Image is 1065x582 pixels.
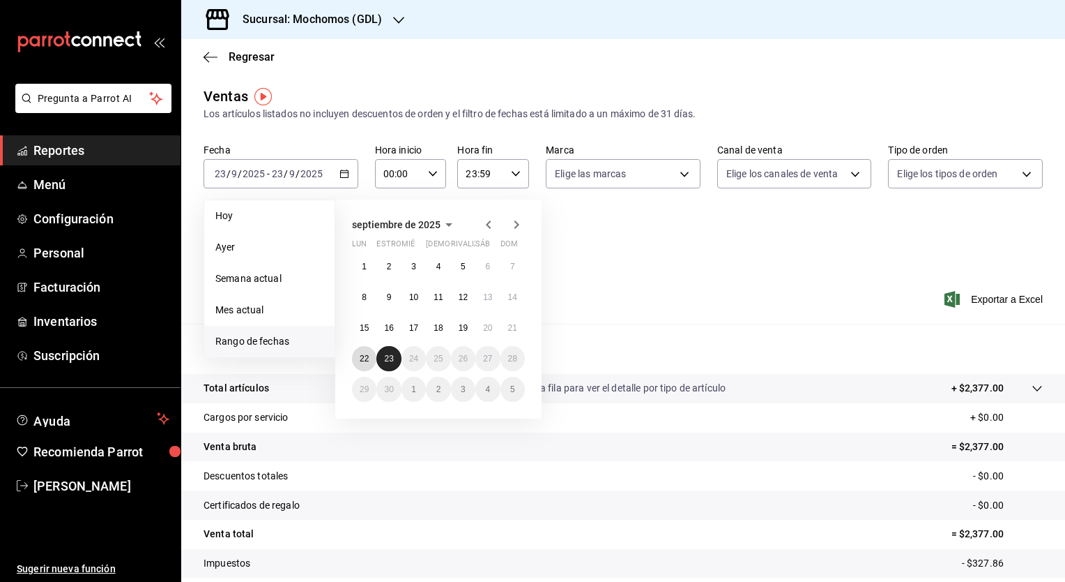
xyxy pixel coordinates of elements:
[33,246,84,260] font: Personal
[401,285,426,310] button: 10 de septiembre de 2025
[360,354,369,364] abbr: 22 de septiembre de 2025
[289,168,296,179] input: --
[555,167,626,181] span: Elige las marcas
[461,385,466,394] abbr: 3 de octubre de 2025
[426,346,450,371] button: 25 de septiembre de 2025
[384,385,393,394] abbr: 30 de septiembre de 2025
[300,168,323,179] input: ----
[475,377,500,402] button: 4 de octubre de 2025
[475,285,500,310] button: 13 de septiembre de 2025
[215,271,323,286] span: Semana actual
[214,168,227,179] input: --
[376,315,401,341] button: 16 de septiembre de 2025
[33,445,143,459] font: Recomienda Parrot
[973,498,1043,513] p: - $0.00
[546,145,700,155] label: Marca
[271,168,284,179] input: --
[401,254,426,279] button: 3 de septiembre de 2025
[215,334,323,349] span: Rango de fechas
[387,262,392,271] abbr: 2 de septiembre de 2025
[376,285,401,310] button: 9 de septiembre de 2025
[296,168,300,179] span: /
[352,219,440,230] span: septiembre de 2025
[360,323,369,333] abbr: 15 de septiembre de 2025
[376,239,420,254] abbr: martes
[401,239,415,254] abbr: miércoles
[451,239,489,254] abbr: viernes
[204,341,1043,357] p: Resumen
[352,377,376,402] button: 29 de septiembre de 2025
[362,292,367,302] abbr: 8 de septiembre de 2025
[436,262,441,271] abbr: 4 de septiembre de 2025
[409,323,418,333] abbr: 17 de septiembre de 2025
[376,346,401,371] button: 23 de septiembre de 2025
[215,303,323,318] span: Mes actual
[951,381,1004,396] p: + $2,377.00
[401,315,426,341] button: 17 de septiembre de 2025
[485,262,490,271] abbr: 6 de septiembre de 2025
[238,168,242,179] span: /
[15,84,171,113] button: Pregunta a Parrot AI
[717,145,872,155] label: Canal de venta
[434,354,443,364] abbr: 25 de septiembre de 2025
[254,88,272,105] button: Marcador de información sobre herramientas
[451,285,475,310] button: 12 de septiembre de 2025
[494,381,726,396] p: Da clic en la fila para ver el detalle por tipo de artículo
[475,254,500,279] button: 6 de septiembre de 2025
[352,254,376,279] button: 1 de septiembre de 2025
[215,209,323,223] span: Hoy
[204,410,289,425] p: Cargos por servicio
[33,177,66,192] font: Menú
[267,168,270,179] span: -
[401,377,426,402] button: 1 de octubre de 2025
[971,294,1043,305] font: Exportar a Excel
[352,216,457,233] button: septiembre de 2025
[231,11,382,28] h3: Sucursal: Mochomos (GDL)
[426,315,450,341] button: 18 de septiembre de 2025
[451,346,475,371] button: 26 de septiembre de 2025
[387,292,392,302] abbr: 9 de septiembre de 2025
[409,354,418,364] abbr: 24 de septiembre de 2025
[401,346,426,371] button: 24 de septiembre de 2025
[426,239,508,254] abbr: jueves
[204,107,1043,121] div: Los artículos listados no incluyen descuentos de orden y el filtro de fechas está limitado a un m...
[426,285,450,310] button: 11 de septiembre de 2025
[500,239,518,254] abbr: domingo
[204,86,248,107] div: Ventas
[434,292,443,302] abbr: 11 de septiembre de 2025
[451,377,475,402] button: 3 de octubre de 2025
[204,145,358,155] label: Fecha
[426,254,450,279] button: 4 de septiembre de 2025
[33,479,131,493] font: [PERSON_NAME]
[897,167,997,181] span: Elige los tipos de orden
[973,469,1043,484] p: - $0.00
[451,315,475,341] button: 19 de septiembre de 2025
[485,385,490,394] abbr: 4 de octubre de 2025
[242,168,266,179] input: ----
[204,50,275,64] button: Regresar
[457,145,529,155] label: Hora fin
[483,292,492,302] abbr: 13 de septiembre de 2025
[459,292,468,302] abbr: 12 de septiembre de 2025
[204,498,300,513] p: Certificados de regalo
[951,527,1043,542] p: = $2,377.00
[215,240,323,255] span: Ayer
[10,101,171,116] a: Pregunta a Parrot AI
[500,377,525,402] button: 5 de octubre de 2025
[33,314,97,329] font: Inventarios
[352,239,367,254] abbr: lunes
[500,315,525,341] button: 21 de septiembre de 2025
[726,167,838,181] span: Elige los canales de venta
[284,168,288,179] span: /
[204,527,254,542] p: Venta total
[508,354,517,364] abbr: 28 de septiembre de 2025
[951,440,1043,454] p: = $2,377.00
[500,254,525,279] button: 7 de septiembre de 2025
[483,354,492,364] abbr: 27 de septiembre de 2025
[483,323,492,333] abbr: 20 de septiembre de 2025
[508,292,517,302] abbr: 14 de septiembre de 2025
[231,168,238,179] input: --
[33,143,84,158] font: Reportes
[459,323,468,333] abbr: 19 de septiembre de 2025
[970,410,1043,425] p: + $0.00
